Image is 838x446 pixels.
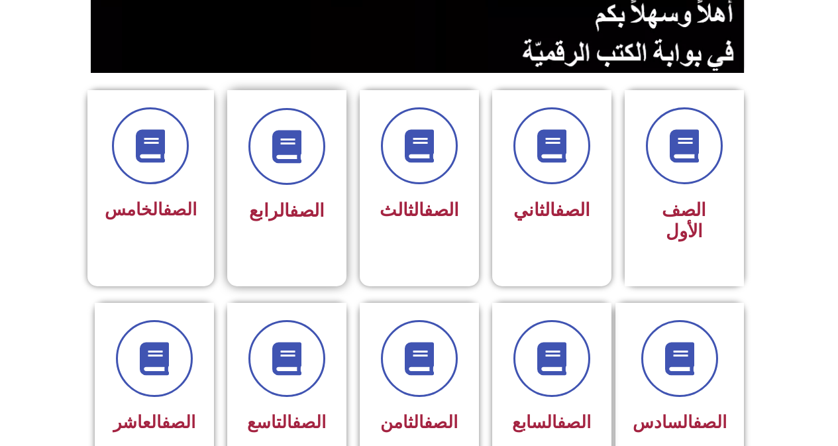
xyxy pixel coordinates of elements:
a: الصف [555,199,590,221]
a: الصف [289,200,325,221]
a: الصف [292,412,326,432]
span: الصف الأول [662,199,706,242]
span: الخامس [105,199,197,219]
a: الصف [163,199,197,219]
span: الثاني [513,199,590,221]
a: الصف [424,199,459,221]
a: الصف [557,412,591,432]
span: السادس [633,412,727,432]
span: التاسع [247,412,326,432]
span: الثامن [380,412,458,432]
a: الصف [424,412,458,432]
span: العاشر [113,412,195,432]
a: الصف [693,412,727,432]
span: السابع [512,412,591,432]
a: الصف [162,412,195,432]
span: الثالث [380,199,459,221]
span: الرابع [249,200,325,221]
